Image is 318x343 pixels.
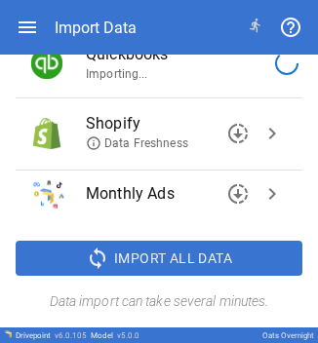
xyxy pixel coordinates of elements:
[114,247,232,271] span: Import All Data
[117,331,139,340] span: v 5.0.0
[91,331,139,340] div: Model
[260,122,284,145] span: chevron_right
[55,19,137,37] div: Import Data
[226,182,250,206] span: downloading
[31,118,62,149] img: Shopify
[86,112,256,135] span: Shopify
[31,48,62,79] img: Quickbooks
[16,291,302,313] h6: Data import can take several minutes.
[86,43,256,66] span: Quickbooks
[262,331,314,340] div: Oats Overnight
[86,135,188,152] span: Data Freshness
[4,330,12,338] img: Drivepoint
[86,182,256,206] span: Monthly Ads
[16,331,87,340] div: Drivepoint
[86,66,256,83] p: Importing...
[226,122,250,145] span: downloading
[16,241,302,276] button: Import All Data
[86,247,109,270] span: sync
[55,331,87,340] span: v 6.0.105
[31,178,66,210] img: Monthly Ads
[260,182,284,206] span: chevron_right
